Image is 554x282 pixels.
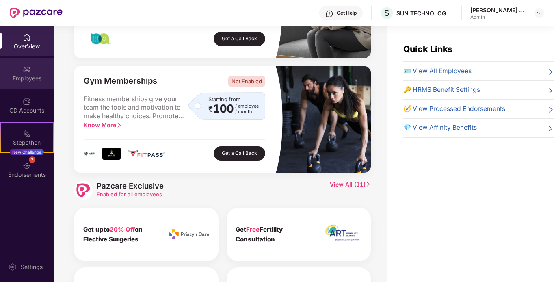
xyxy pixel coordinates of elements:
img: svg+xml;base64,PHN2ZyBpZD0iU2V0dGluZy0yMHgyMCIgeG1sbnM9Imh0dHA6Ly93d3cudzMub3JnLzIwMDAvc3ZnIiB3aW... [9,263,17,271]
span: 🧭 View Processed Endorsements [403,104,505,114]
img: svg+xml;base64,PHN2ZyBpZD0iRW5kb3JzZW1lbnRzIiB4bWxucz0iaHR0cDovL3d3dy53My5vcmcvMjAwMC9zdmciIHdpZH... [23,162,31,170]
img: svg+xml;base64,PHN2ZyBpZD0iRHJvcGRvd24tMzJ4MzIiIHhtbG5zPSJodHRwOi8vd3d3LnczLm9yZy8yMDAwL3N2ZyIgd2... [536,10,543,16]
img: svg+xml;base64,PHN2ZyBpZD0iSG9tZSIgeG1sbnM9Imh0dHA6Ly93d3cudzMub3JnLzIwMDAvc3ZnIiB3aWR0aD0iMjAiIG... [23,33,31,41]
span: S [384,8,390,18]
div: Stepathon [1,139,53,147]
span: 100 [213,104,234,114]
span: Gym Memberships [84,76,157,87]
img: icon [169,229,209,239]
img: masked_image [275,66,371,173]
div: SUN TECHNOLOGY INTEGRATORS PRIVATE LIMITED [396,9,453,17]
img: logo [102,148,121,160]
span: 20% Off [110,226,135,233]
span: Starting from [208,96,240,102]
div: Get Help [337,10,357,16]
img: svg+xml;base64,PHN2ZyBpZD0iQ0RfQWNjb3VudHMiIGRhdGEtbmFtZT0iQ0QgQWNjb3VudHMiIHhtbG5zPSJodHRwOi8vd3... [23,98,31,106]
img: New Pazcare Logo [10,8,63,18]
img: svg+xml;base64,PHN2ZyBpZD0iSGVscC0zMngzMiIgeG1sbnM9Imh0dHA6Ly93d3cudzMub3JnLzIwMDAvc3ZnIiB3aWR0aD... [325,10,333,18]
img: svg+xml;base64,PHN2ZyBpZD0iRW1wbG95ZWVzIiB4bWxucz0iaHR0cDovL3d3dy53My5vcmcvMjAwMC9zdmciIHdpZHRoPS... [23,65,31,74]
img: logo [76,183,90,197]
img: logo [90,33,111,45]
span: right [548,124,554,132]
span: Pazcare Exclusive [97,181,164,191]
b: Get Fertility Consultation [236,226,283,243]
div: [PERSON_NAME] M S [470,6,527,14]
span: Fitness memberships give your team the tools and motivation to make healthy choices. Promote phys... [84,95,188,121]
span: right [366,182,371,187]
div: Settings [18,263,45,271]
span: right [548,87,554,95]
img: logo [127,148,166,160]
button: Get a Call Back [214,146,265,161]
span: right [548,106,554,114]
div: Admin [470,14,527,20]
span: / month [235,109,259,114]
div: 2 [29,156,35,163]
span: 🔑 HRMS Benefit Settings [403,85,480,95]
span: Not Enabled [228,76,265,87]
span: right [548,68,554,76]
span: Know More [84,121,122,128]
img: icon [321,223,362,245]
span: Enabled for all employees [97,191,164,198]
span: Quick Links [403,44,452,54]
span: 🪪 View All Employees [403,66,472,76]
span: right [116,122,122,128]
div: New Challenge [10,149,44,155]
span: / employee [235,104,259,109]
b: Get upto on Elective Surgeries [83,226,143,243]
span: Free [246,226,260,233]
img: logo [84,148,96,160]
img: svg+xml;base64,PHN2ZyB4bWxucz0iaHR0cDovL3d3dy53My5vcmcvMjAwMC9zdmciIHdpZHRoPSIyMSIgaGVpZ2h0PSIyMC... [23,130,31,138]
span: ₹ [208,106,213,112]
span: 💎 View Affinity Benefits [403,123,477,132]
span: View All ( 11 ) [330,181,371,200]
button: Get a Call Back [214,32,265,46]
